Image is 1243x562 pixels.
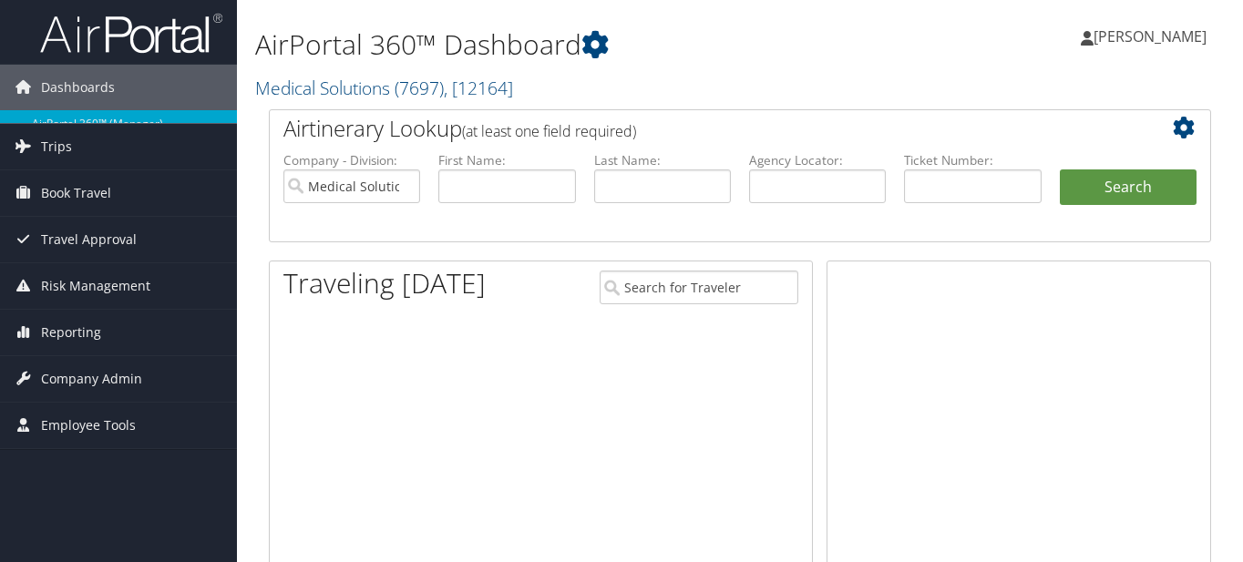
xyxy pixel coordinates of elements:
span: [PERSON_NAME] [1094,26,1207,46]
span: Dashboards [41,65,115,110]
label: Company - Division: [283,151,420,169]
span: ( 7697 ) [395,76,444,100]
span: (at least one field required) [462,121,636,141]
span: Company Admin [41,356,142,402]
a: [PERSON_NAME] [1081,9,1225,64]
a: Medical Solutions [255,76,513,100]
span: Risk Management [41,263,150,309]
h2: Airtinerary Lookup [283,113,1118,144]
img: airportal-logo.png [40,12,222,55]
span: Travel Approval [41,217,137,262]
label: Agency Locator: [749,151,886,169]
h1: Traveling [DATE] [283,264,486,302]
label: Ticket Number: [904,151,1041,169]
span: Employee Tools [41,403,136,448]
span: Book Travel [41,170,111,216]
span: , [ 12164 ] [444,76,513,100]
button: Search [1060,169,1197,206]
label: First Name: [438,151,575,169]
span: Trips [41,124,72,169]
span: Reporting [41,310,101,355]
label: Last Name: [594,151,731,169]
input: Search for Traveler [600,271,798,304]
h1: AirPortal 360™ Dashboard [255,26,901,64]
